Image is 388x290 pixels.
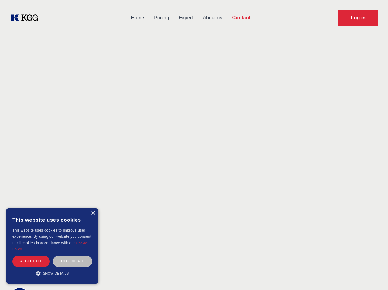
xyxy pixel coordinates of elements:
div: Accept all [12,256,50,267]
a: KOL Knowledge Platform: Talk to Key External Experts (KEE) [10,13,43,23]
a: Cookie Policy [12,241,87,251]
a: Request Demo [338,10,378,26]
a: About us [198,10,227,26]
a: Pricing [149,10,174,26]
span: This website uses cookies to improve user experience. By using our website you consent to all coo... [12,228,91,245]
div: Decline all [53,256,92,267]
div: Show details [12,270,92,276]
a: Home [126,10,149,26]
iframe: Chat Widget [357,260,388,290]
div: This website uses cookies [12,213,92,227]
div: Close [91,211,95,216]
a: Expert [174,10,198,26]
a: Contact [227,10,255,26]
span: Show details [43,272,69,275]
